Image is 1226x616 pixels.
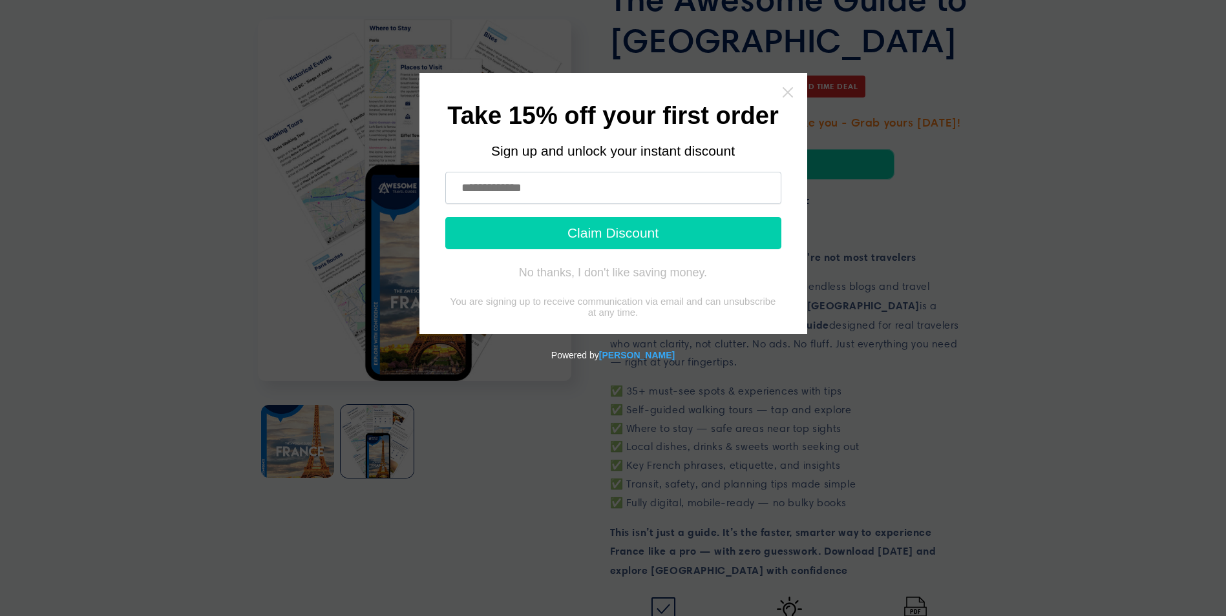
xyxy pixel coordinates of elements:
[519,266,707,279] div: No thanks, I don't like saving money.
[445,105,781,127] h1: Take 15% off your first order
[445,296,781,318] div: You are signing up to receive communication via email and can unsubscribe at any time.
[5,334,1221,376] div: Powered by
[599,350,675,360] a: Powered by Tydal
[781,86,794,99] a: Close widget
[445,217,781,249] button: Claim Discount
[445,143,781,159] div: Sign up and unlock your instant discount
